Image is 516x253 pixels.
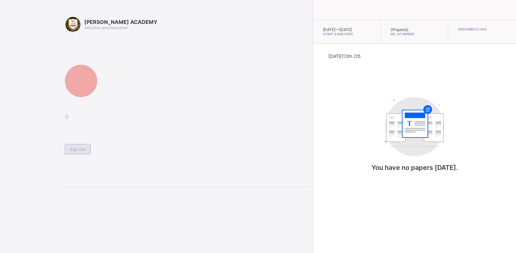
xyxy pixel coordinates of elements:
[84,19,158,25] span: [PERSON_NAME] ACADEMY
[458,27,506,31] span: Assigned Class
[323,32,371,36] span: Start & End Date
[350,91,479,184] div: You have no papers today.
[323,27,352,32] span: [DATE] — [DATE]
[391,27,408,32] span: 0 Paper(s)
[391,32,439,36] span: No. of Papers
[350,164,479,171] p: You have no papers [DATE].
[70,147,86,152] span: Sign Out
[407,119,412,127] tspan: T
[328,53,361,59] span: [DATE] 13th /25
[84,25,128,30] span: Affection and Education
[65,113,310,120] span: ( )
